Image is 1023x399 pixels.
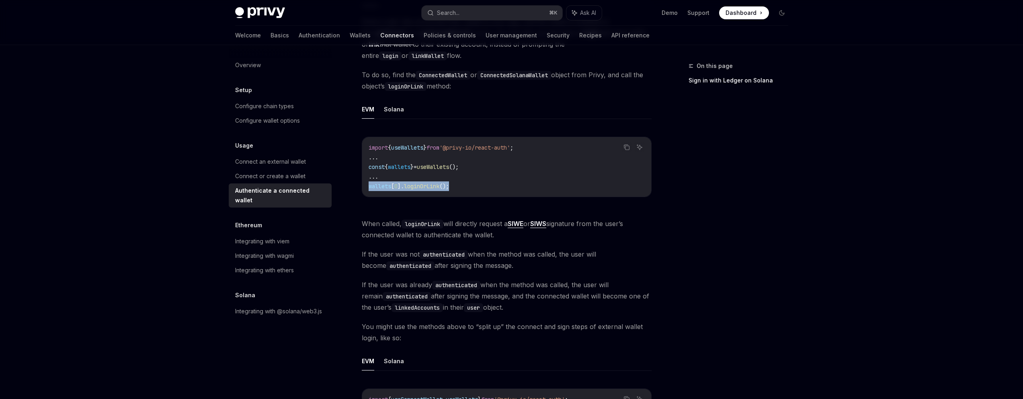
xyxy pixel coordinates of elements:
[385,163,388,171] span: {
[508,220,523,228] a: SIWE
[235,7,285,19] img: dark logo
[392,303,443,312] code: linkedAccounts
[449,163,459,171] span: ();
[579,26,602,45] a: Recipes
[404,183,439,190] span: loginOrLink
[380,26,414,45] a: Connectors
[437,8,459,18] div: Search...
[719,6,769,19] a: Dashboard
[299,26,340,45] a: Authentication
[235,290,255,300] h5: Solana
[394,183,398,190] span: 0
[662,9,678,17] a: Demo
[235,157,306,167] div: Connect an external wallet
[369,144,388,151] span: import
[566,6,602,20] button: Ask AI
[384,352,404,370] button: Solana
[417,163,449,171] span: useWallets
[235,141,253,150] h5: Usage
[362,279,652,313] span: If the user was already when the method was called, the user will remain after signing the messag...
[369,163,385,171] span: const
[362,249,652,271] span: If the user was not when the method was called, the user will become after signing the message.
[547,26,570,45] a: Security
[235,251,294,261] div: Integrating with wagmi
[408,51,447,60] code: linkWallet
[388,144,391,151] span: {
[426,144,439,151] span: from
[388,163,410,171] span: wallets
[229,58,332,72] a: Overview
[235,186,327,205] div: Authenticate a connected wallet
[379,51,402,60] code: login
[235,306,322,316] div: Integrating with @solana/web3.js
[235,171,305,181] div: Connect or create a wallet
[369,173,378,180] span: ...
[362,100,374,119] button: EVM
[385,82,426,91] code: loginOrLink
[621,142,632,152] button: Copy the contents from the code block
[611,26,650,45] a: API reference
[410,163,414,171] span: }
[424,26,476,45] a: Policies & controls
[235,26,261,45] a: Welcome
[229,113,332,128] a: Configure wallet options
[362,218,652,241] span: When called, will directly request a or signature from the user’s connected wallet to authenticat...
[229,249,332,263] a: Integrating with wagmi
[580,9,596,17] span: Ask AI
[235,237,289,246] div: Integrating with viem
[271,26,289,45] a: Basics
[414,163,417,171] span: =
[420,250,468,259] code: authenticated
[229,154,332,169] a: Connect an external wallet
[235,85,252,95] h5: Setup
[391,183,394,190] span: [
[235,101,294,111] div: Configure chain types
[362,69,652,92] span: To do so, find the or object from Privy, and call the object’s method:
[775,6,788,19] button: Toggle dark mode
[697,61,733,71] span: On this page
[726,9,756,17] span: Dashboard
[229,183,332,208] a: Authenticate a connected wallet
[235,116,300,125] div: Configure wallet options
[362,352,374,370] button: EVM
[423,144,426,151] span: }
[229,99,332,113] a: Configure chain types
[391,144,423,151] span: useWallets
[634,142,645,152] button: Ask AI
[235,60,261,70] div: Overview
[432,281,480,290] code: authenticated
[229,169,332,183] a: Connect or create a wallet
[422,6,562,20] button: Search...⌘K
[369,183,391,190] span: wallets
[229,263,332,278] a: Integrating with ethers
[369,154,378,161] span: ...
[687,9,709,17] a: Support
[530,220,546,228] a: SIWS
[384,100,404,119] button: Solana
[464,303,483,312] code: user
[398,183,404,190] span: ].
[383,292,431,301] code: authenticated
[350,26,371,45] a: Wallets
[477,71,551,80] code: ConnectedSolanaWallet
[235,265,294,275] div: Integrating with ethers
[362,321,652,343] span: You might use the methods above to “split up” the connect and sign steps of external wallet login...
[486,26,537,45] a: User management
[402,220,443,228] code: loginOrLink
[235,220,262,230] h5: Ethereum
[439,144,510,151] span: '@privy-io/react-auth'
[689,74,795,87] a: Sign in with Ledger on Solana
[439,183,449,190] span: ();
[229,234,332,249] a: Integrating with viem
[510,144,513,151] span: ;
[386,261,435,270] code: authenticated
[229,304,332,319] a: Integrating with @solana/web3.js
[416,71,470,80] code: ConnectedWallet
[549,10,558,16] span: ⌘ K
